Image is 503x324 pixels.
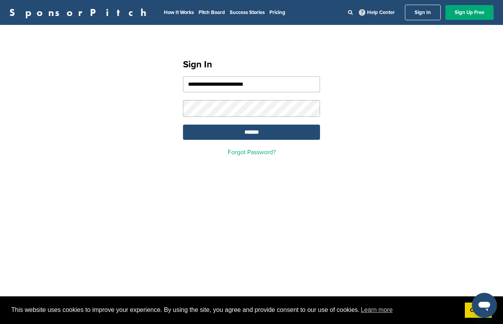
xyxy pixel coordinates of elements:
a: Forgot Password? [228,148,276,156]
a: Help Center [357,8,396,17]
a: dismiss cookie message [465,303,492,318]
a: Sign Up Free [445,5,494,20]
a: SponsorPitch [9,7,151,18]
iframe: Button to launch messaging window [472,293,497,318]
a: Sign In [405,5,441,20]
a: Pricing [269,9,285,16]
h1: Sign In [183,58,320,72]
a: Pitch Board [199,9,225,16]
a: Success Stories [230,9,265,16]
a: learn more about cookies [360,304,394,316]
span: This website uses cookies to improve your experience. By using the site, you agree and provide co... [11,304,459,316]
a: How It Works [164,9,194,16]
